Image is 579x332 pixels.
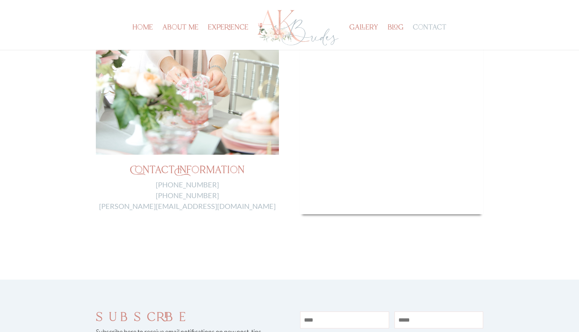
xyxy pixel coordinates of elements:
a: blog [388,25,403,50]
a: home [132,25,153,50]
h2: Contact Information [96,165,279,179]
a: [PERSON_NAME][EMAIL_ADDRESS][DOMAIN_NAME] [99,202,276,210]
a: contact [413,25,447,50]
h2: subscribe [96,312,279,327]
img: Los Angeles Wedding Planner - AK Brides [256,8,340,48]
a: gallery [349,25,378,50]
a: about me [162,25,199,50]
a: experience [208,25,248,50]
a: [PHONE_NUMBER] [156,180,219,189]
a: [PHONE_NUMBER] [156,191,219,200]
